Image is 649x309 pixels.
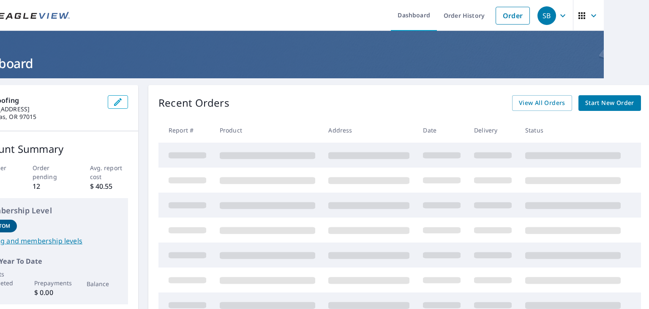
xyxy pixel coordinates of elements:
[585,98,634,108] span: Start New Order
[87,279,122,288] p: Balance
[467,118,518,143] th: Delivery
[33,181,71,191] p: 12
[33,163,71,181] p: Order pending
[519,98,565,108] span: View All Orders
[518,118,627,143] th: Status
[322,118,416,143] th: Address
[416,118,467,143] th: Date
[578,95,641,111] a: Start New Order
[90,163,128,181] p: Avg. report cost
[213,118,322,143] th: Product
[34,279,69,287] p: Prepayments
[90,181,128,191] p: $ 40.55
[496,7,530,25] a: Order
[158,95,229,111] p: Recent Orders
[158,118,213,143] th: Report #
[512,95,572,111] a: View All Orders
[537,6,556,25] div: SB
[34,287,69,298] p: $ 0.00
